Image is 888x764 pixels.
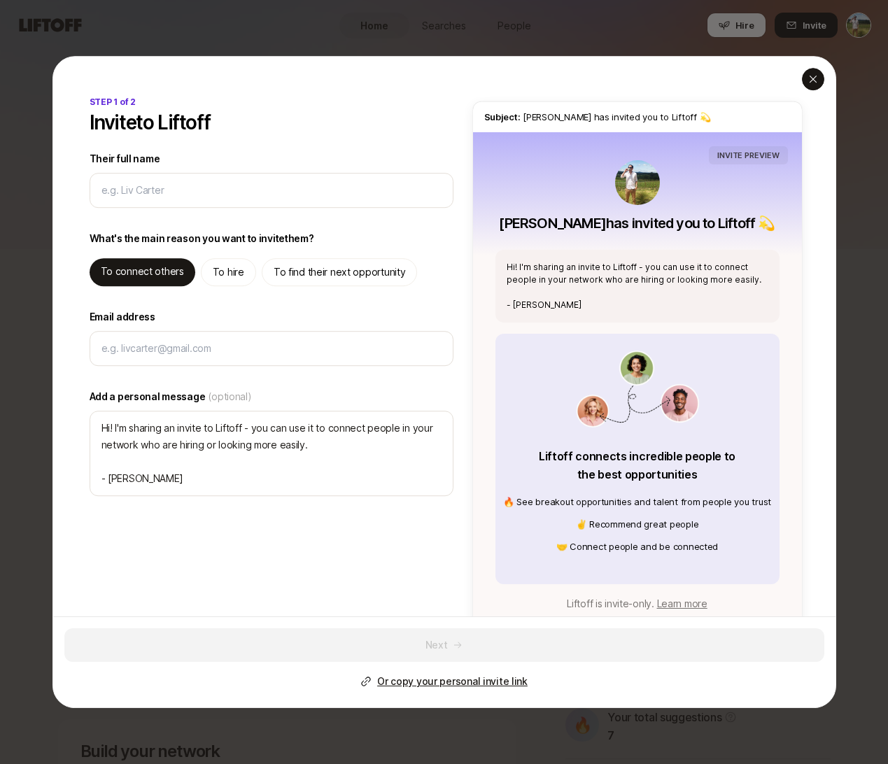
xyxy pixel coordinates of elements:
[213,264,244,281] p: To hire
[101,182,442,199] input: e.g. Liv Carter
[101,340,442,357] input: e.g. livcarter@gmail.com
[657,598,707,610] a: Learn more
[484,110,791,124] p: [PERSON_NAME] has invited you to Liftoff 💫
[503,518,771,532] p: ✌️ Recommend great people
[576,351,699,427] img: invite_value_prop.png
[360,674,528,691] button: Or copy your personal invite link
[101,263,184,280] p: To connect others
[90,388,453,405] label: Add a personal message
[537,448,738,484] p: Liftoff connects incredible people to the best opportunities
[495,250,780,323] div: Hi! I'm sharing an invite to Liftoff - you can use it to connect people in your network who are h...
[208,388,251,405] span: (optional)
[90,96,136,108] p: STEP 1 of 2
[717,149,779,162] p: INVITE PREVIEW
[615,160,660,205] img: Tyler
[90,230,314,247] p: What's the main reason you want to invite them ?
[377,674,528,691] p: Or copy your personal invite link
[503,540,771,554] p: 🤝️ Connect people and be connected
[90,411,453,496] textarea: Hi! I'm sharing an invite to Liftoff - you can use it to connect people in your network who are h...
[499,213,775,233] p: [PERSON_NAME] has invited you to Liftoff 💫
[567,596,707,613] p: Liftoff is invite-only.
[503,495,771,509] p: 🔥 See breakout opportunities and talent from people you trust
[274,264,406,281] p: To find their next opportunity
[90,111,211,134] p: Invite to Liftoff
[484,111,521,122] span: Subject:
[90,309,453,325] label: Email address
[90,150,453,167] label: Their full name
